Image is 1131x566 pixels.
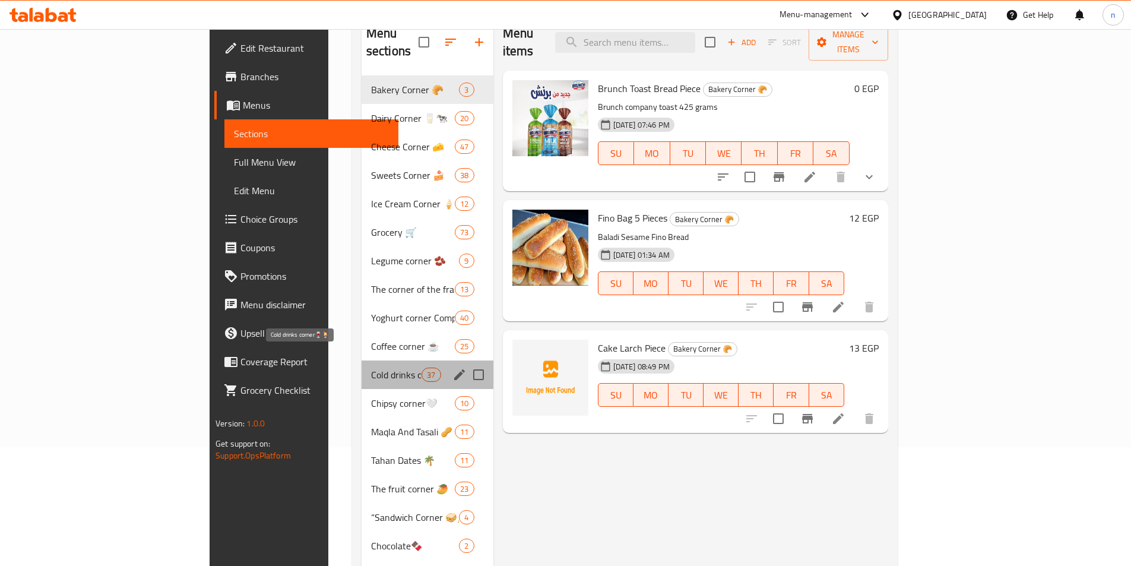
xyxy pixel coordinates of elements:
[709,163,737,191] button: sort-choices
[814,387,839,404] span: SA
[371,339,455,353] span: Coffee corner ☕️
[603,275,629,292] span: SU
[214,347,398,376] a: Coverage Report
[362,361,493,389] div: Cold drinks corner🍷🍹37edit
[774,271,809,295] button: FR
[214,376,398,404] a: Grocery Checklist
[362,275,493,303] div: The corner of the fragrant 🫙🌶️13
[761,33,809,52] span: Select section first
[455,341,473,352] span: 25
[455,483,473,495] span: 23
[240,69,389,84] span: Branches
[460,512,473,523] span: 4
[371,111,455,125] div: Dairy Corner 🥛🐄
[704,83,772,96] span: Bakery Corner 🥐
[234,127,389,141] span: Sections
[849,340,879,356] h6: 13 EGP
[855,404,883,433] button: delete
[371,140,455,154] span: Cheese Corner 🧀
[598,80,701,97] span: Brunch Toast Bread Piece
[669,342,737,356] span: Bakery Corner 🥐
[362,246,493,275] div: Legume corner 🫘9
[422,368,441,382] div: items
[512,210,588,286] img: Fino Bag 5 Pieces
[634,141,670,165] button: MO
[639,145,665,162] span: MO
[214,34,398,62] a: Edit Restaurant
[854,80,879,97] h6: 0 EGP
[362,303,493,332] div: Yoghurt corner Companies 🥛40
[371,254,460,268] span: Legume corner 🫘
[638,387,664,404] span: MO
[813,141,849,165] button: SA
[455,482,474,496] div: items
[673,387,699,404] span: TU
[766,295,791,320] span: Select to update
[455,113,473,124] span: 20
[598,339,666,357] span: Cake Larch Piece
[598,271,633,295] button: SU
[214,91,398,119] a: Menus
[793,404,822,433] button: Branch-specific-item
[743,275,769,292] span: TH
[703,83,772,97] div: Bakery Corner 🥐
[774,383,809,407] button: FR
[609,361,674,372] span: [DATE] 08:49 PM
[598,383,633,407] button: SU
[371,197,455,211] span: Ice Cream Corner 🍦🍨
[459,539,474,553] div: items
[246,416,265,431] span: 1.0.0
[673,275,699,292] span: TU
[371,539,460,553] span: Chocolate🍫
[455,284,473,295] span: 13
[422,369,440,381] span: 37
[670,213,739,226] span: Bakery Corner 🥐
[862,170,876,184] svg: Show Choices
[675,145,701,162] span: TU
[698,30,723,55] span: Select section
[362,132,493,161] div: Cheese Corner 🧀47
[778,141,813,165] button: FR
[908,8,987,21] div: [GEOGRAPHIC_DATA]
[831,412,845,426] a: Edit menu item
[362,218,493,246] div: Grocery 🛒73
[371,168,455,182] span: Sweets Corner 🍰
[371,311,455,325] span: Yoghurt corner Companies 🥛
[708,387,734,404] span: WE
[669,271,704,295] button: TU
[371,510,460,524] div: “Sandwich Corner 🥪🥖”
[455,425,474,439] div: items
[362,418,493,446] div: Maqla And Tasali 🥜11
[371,368,422,382] span: Cold drinks corner🍷🍹
[746,145,772,162] span: TH
[809,271,844,295] button: SA
[362,503,493,532] div: “Sandwich Corner 🥪🥖”4
[455,198,473,210] span: 12
[460,540,473,552] span: 2
[766,406,791,431] span: Select to update
[214,233,398,262] a: Coupons
[455,398,473,409] span: 10
[451,366,468,384] button: edit
[743,387,769,404] span: TH
[778,387,804,404] span: FR
[669,383,704,407] button: TU
[362,161,493,189] div: Sweets Corner 🍰38
[362,532,493,560] div: Chocolate🍫2
[371,225,455,239] span: Grocery 🛒
[455,339,474,353] div: items
[809,383,844,407] button: SA
[214,290,398,319] a: Menu disclaimer
[214,205,398,233] a: Choice Groups
[234,155,389,169] span: Full Menu View
[216,436,270,451] span: Get support on:
[240,383,389,397] span: Grocery Checklist
[455,311,474,325] div: items
[216,416,245,431] span: Version:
